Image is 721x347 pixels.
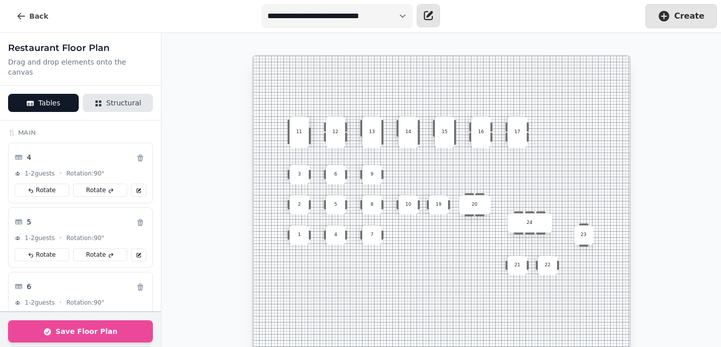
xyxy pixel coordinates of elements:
[73,184,128,197] button: Rotate
[8,4,57,28] button: Back
[8,57,153,77] p: Drag and drop elements onto the canvas
[291,171,307,178] p: 3
[576,232,592,239] p: 23
[73,248,128,261] button: Rotate
[364,171,380,178] p: 9
[59,299,62,307] span: •
[29,13,48,20] span: Back
[473,129,489,136] p: 16
[8,129,16,136] span: 🍴
[327,129,344,136] p: 12
[467,201,483,208] p: 20
[8,41,153,55] h2: Restaurant Floor Plan
[83,94,153,112] button: Structural
[400,201,416,208] p: 10
[327,201,344,208] p: 5
[430,201,447,208] p: 19
[364,201,380,208] p: 8
[291,129,307,136] p: 11
[25,234,54,242] span: 1 - 2 guests
[59,169,62,178] span: •
[291,201,307,208] p: 2
[27,281,31,292] span: 6
[8,320,153,342] button: Save Floor Plan
[15,248,69,261] button: Rotate
[25,299,54,307] span: 1 - 2 guests
[522,219,538,226] p: 24
[436,129,453,136] p: 15
[400,129,416,136] p: 14
[509,129,525,136] p: 17
[364,129,380,136] p: 13
[27,152,31,162] span: 4
[291,232,307,239] p: 1
[8,94,79,112] button: Tables
[327,171,344,178] p: 6
[8,129,153,137] h3: Main
[674,12,704,20] span: Create
[67,169,105,178] span: Rotation: 90 °
[59,234,62,242] span: •
[509,262,525,269] p: 21
[27,217,31,227] span: 5
[15,184,69,197] button: Rotate
[67,299,105,307] span: Rotation: 90 °
[645,4,717,28] button: Create
[539,262,556,269] p: 22
[67,234,105,242] span: Rotation: 90 °
[25,169,54,178] span: 1 - 2 guests
[327,232,344,239] p: 4
[364,232,380,239] p: 7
